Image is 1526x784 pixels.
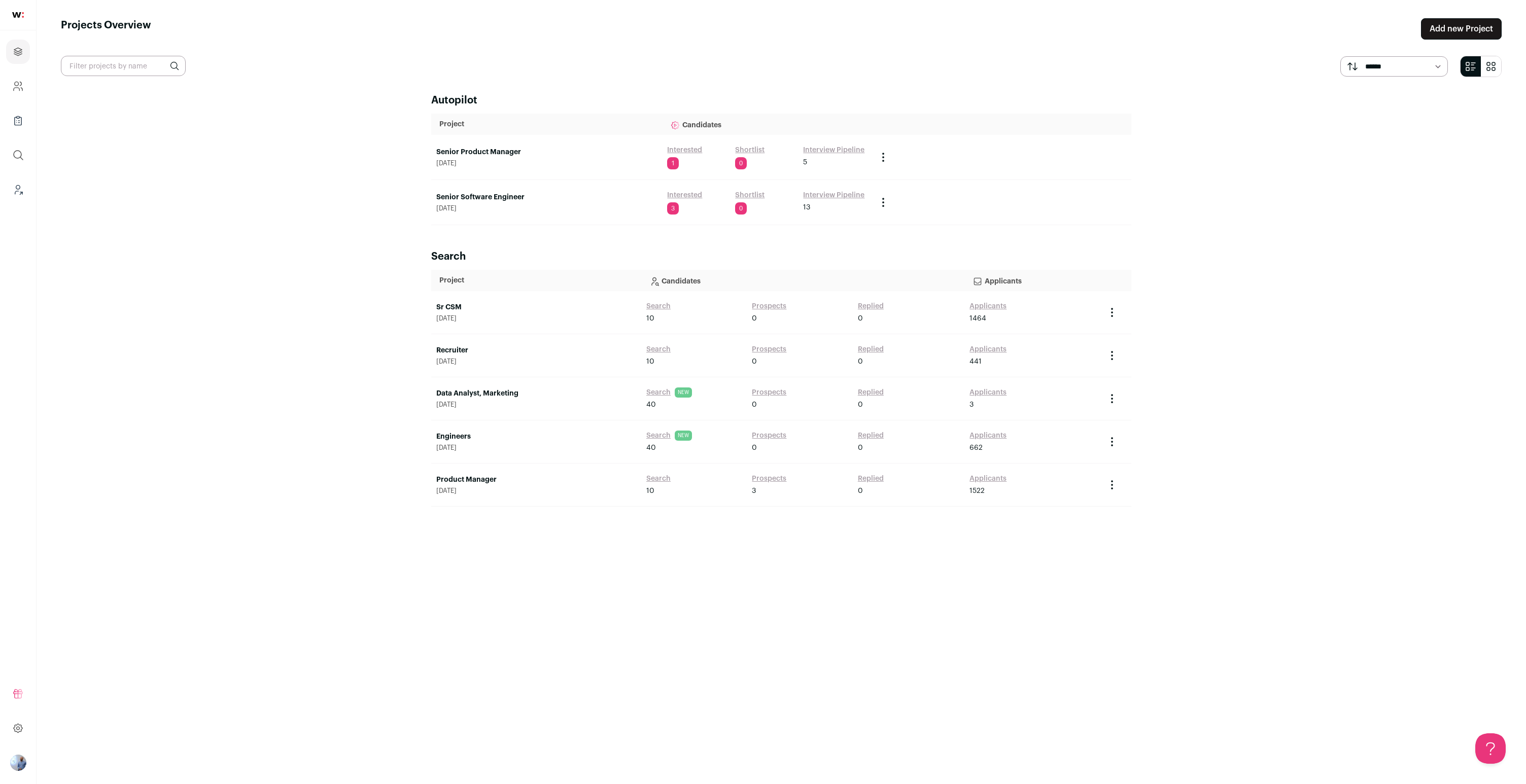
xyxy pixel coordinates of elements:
button: Project Actions [877,151,889,163]
a: Prospects [752,474,786,484]
span: NEW [675,431,692,441]
span: 3 [969,400,974,410]
span: 0 [858,443,863,453]
button: Open dropdown [10,755,26,771]
a: Engineers [436,432,636,442]
a: Replied [858,387,884,398]
span: 1522 [969,486,985,496]
a: Replied [858,431,884,441]
a: Search [646,344,671,354]
a: Prospects [752,387,786,398]
a: Projects [6,40,30,64]
span: 5 [803,157,807,167]
a: Add new Project [1421,18,1502,40]
button: Project Actions [1106,436,1118,448]
a: Prospects [752,431,786,441]
a: Interested [667,145,702,155]
span: 0 [752,357,757,367]
span: NEW [675,387,692,398]
button: Project Actions [877,196,889,208]
span: [DATE] [436,204,657,212]
span: 10 [646,486,654,496]
span: 0 [752,443,757,453]
h1: Projects Overview [61,18,151,40]
a: Data Analyst, Marketing [436,388,636,399]
span: 10 [646,313,654,324]
a: Shortlist [735,145,765,155]
a: Company and ATS Settings [6,74,30,98]
button: Project Actions [1106,393,1118,405]
span: 0 [735,202,747,215]
p: Project [439,119,654,129]
span: 662 [969,443,983,453]
a: Replied [858,474,884,484]
img: 97332-medium_jpg [10,755,26,771]
a: Search [646,431,671,441]
p: Applicants [973,270,1093,291]
p: Candidates [670,114,864,134]
span: 0 [858,357,863,367]
button: Project Actions [1106,306,1118,318]
span: 0 [735,157,747,169]
a: Prospects [752,301,786,311]
span: 40 [646,443,656,453]
span: 1464 [969,313,986,324]
span: [DATE] [436,487,636,495]
a: Interview Pipeline [803,145,864,155]
a: Applicants [969,301,1007,311]
input: Filter projects by name [61,56,186,76]
a: Recruiter [436,345,636,355]
span: [DATE] [436,314,636,323]
span: 3 [752,486,756,496]
span: 0 [858,400,863,410]
a: Senior Product Manager [436,147,657,157]
a: Product Manager [436,475,636,485]
a: Applicants [969,474,1007,484]
p: Project [439,275,633,286]
a: Prospects [752,344,786,354]
span: 0 [752,400,757,410]
span: 13 [803,202,810,212]
a: Replied [858,344,884,354]
span: 1 [667,157,679,169]
a: Applicants [969,344,1007,354]
span: [DATE] [436,358,636,366]
a: Applicants [969,387,1007,398]
span: 441 [969,357,982,367]
iframe: Toggle Customer Support [1475,733,1506,764]
span: 10 [646,357,654,367]
h2: Autopilot [431,93,1131,108]
a: Applicants [969,431,1007,441]
a: Shortlist [735,190,765,200]
a: Sr CSM [436,302,636,312]
button: Project Actions [1106,349,1118,362]
span: [DATE] [436,444,636,452]
a: Replied [858,301,884,311]
span: 40 [646,400,656,410]
span: 0 [858,313,863,324]
a: Leads (Backoffice) [6,177,30,202]
button: Project Actions [1106,479,1118,491]
span: [DATE] [436,401,636,409]
span: 3 [667,202,679,215]
a: Interview Pipeline [803,190,864,200]
span: 0 [752,313,757,324]
img: wellfound-shorthand-0d5821cbd27db2630d0214b213865d53afaa358527fdda9d0ea32b1df1b89c2c.svg [12,12,24,18]
h2: Search [431,250,1131,264]
a: Interested [667,190,702,200]
a: Senior Software Engineer [436,192,657,202]
span: 0 [858,486,863,496]
p: Candidates [649,270,956,291]
a: Company Lists [6,109,30,133]
a: Search [646,387,671,398]
a: Search [646,474,671,484]
span: [DATE] [436,159,657,167]
a: Search [646,301,671,311]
